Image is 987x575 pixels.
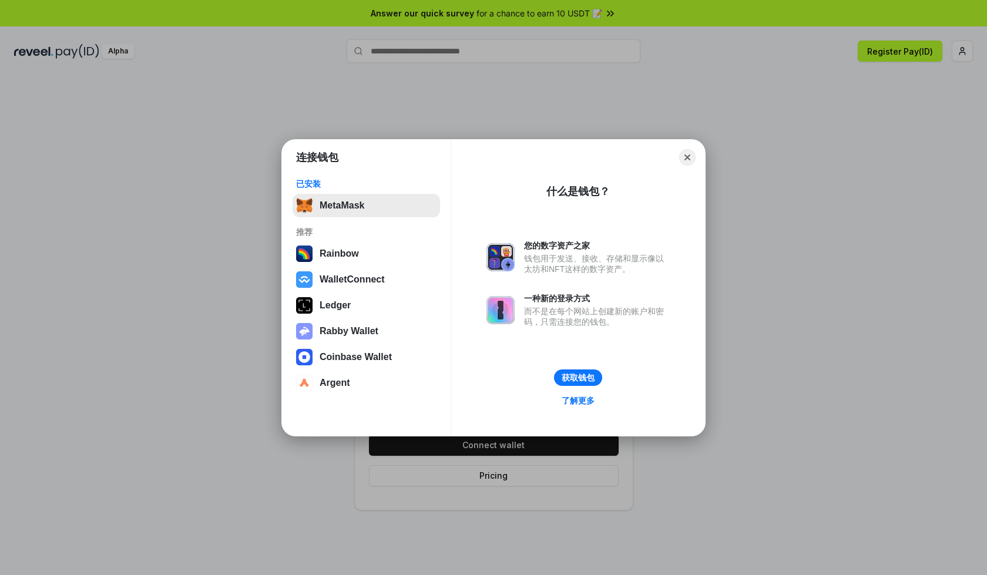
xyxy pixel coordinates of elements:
[320,200,364,211] div: MetaMask
[293,294,440,317] button: Ledger
[293,194,440,217] button: MetaMask
[562,372,595,383] div: 获取钱包
[293,268,440,291] button: WalletConnect
[296,246,313,262] img: svg+xml,%3Csvg%20width%3D%22120%22%20height%3D%22120%22%20viewBox%3D%220%200%20120%20120%22%20fil...
[320,248,359,259] div: Rainbow
[679,149,696,166] button: Close
[296,349,313,365] img: svg+xml,%3Csvg%20width%3D%2228%22%20height%3D%2228%22%20viewBox%3D%220%200%2028%2028%22%20fill%3D...
[562,395,595,406] div: 了解更多
[296,297,313,314] img: svg+xml,%3Csvg%20xmlns%3D%22http%3A%2F%2Fwww.w3.org%2F2000%2Fsvg%22%20width%3D%2228%22%20height%3...
[524,306,670,327] div: 而不是在每个网站上创建新的账户和密码，只需连接您的钱包。
[486,296,515,324] img: svg+xml,%3Csvg%20xmlns%3D%22http%3A%2F%2Fwww.w3.org%2F2000%2Fsvg%22%20fill%3D%22none%22%20viewBox...
[555,393,602,408] a: 了解更多
[293,371,440,395] button: Argent
[293,242,440,265] button: Rainbow
[320,352,392,362] div: Coinbase Wallet
[293,320,440,343] button: Rabby Wallet
[296,323,313,339] img: svg+xml,%3Csvg%20xmlns%3D%22http%3A%2F%2Fwww.w3.org%2F2000%2Fsvg%22%20fill%3D%22none%22%20viewBox...
[546,184,610,199] div: 什么是钱包？
[524,240,670,251] div: 您的数字资产之家
[320,378,350,388] div: Argent
[524,293,670,304] div: 一种新的登录方式
[320,274,385,285] div: WalletConnect
[524,253,670,274] div: 钱包用于发送、接收、存储和显示像以太坊和NFT这样的数字资产。
[296,375,313,391] img: svg+xml,%3Csvg%20width%3D%2228%22%20height%3D%2228%22%20viewBox%3D%220%200%2028%2028%22%20fill%3D...
[296,150,338,164] h1: 连接钱包
[554,369,602,386] button: 获取钱包
[486,243,515,271] img: svg+xml,%3Csvg%20xmlns%3D%22http%3A%2F%2Fwww.w3.org%2F2000%2Fsvg%22%20fill%3D%22none%22%20viewBox...
[320,300,351,311] div: Ledger
[296,179,437,189] div: 已安装
[296,197,313,214] img: svg+xml,%3Csvg%20fill%3D%22none%22%20height%3D%2233%22%20viewBox%3D%220%200%2035%2033%22%20width%...
[296,227,437,237] div: 推荐
[320,326,378,337] div: Rabby Wallet
[296,271,313,288] img: svg+xml,%3Csvg%20width%3D%2228%22%20height%3D%2228%22%20viewBox%3D%220%200%2028%2028%22%20fill%3D...
[293,345,440,369] button: Coinbase Wallet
